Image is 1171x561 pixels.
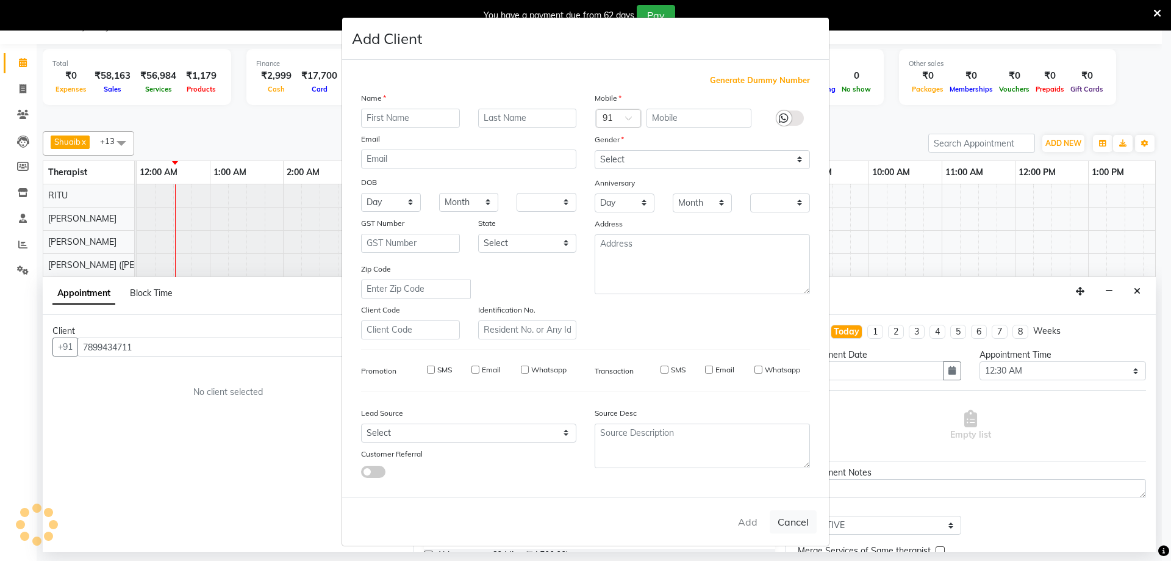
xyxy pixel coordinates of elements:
[482,364,501,375] label: Email
[646,109,752,128] input: Mobile
[765,364,800,375] label: Whatsapp
[361,134,380,145] label: Email
[595,134,624,145] label: Gender
[361,218,404,229] label: GST Number
[361,109,460,128] input: First Name
[361,177,377,188] label: DOB
[361,366,396,377] label: Promotion
[361,305,400,316] label: Client Code
[361,150,576,168] input: Email
[531,364,567,375] label: Whatsapp
[710,74,810,87] span: Generate Dummy Number
[361,449,423,460] label: Customer Referral
[437,364,452,375] label: SMS
[478,320,577,339] input: Resident No. or Any Id
[595,178,635,189] label: Anniversary
[595,366,634,377] label: Transaction
[595,93,621,104] label: Mobile
[715,364,734,375] label: Email
[770,510,817,534] button: Cancel
[478,218,496,229] label: State
[478,109,577,128] input: Last Name
[361,320,460,339] input: Client Code
[361,234,460,253] input: GST Number
[352,27,422,49] h4: Add Client
[361,93,386,104] label: Name
[361,264,391,275] label: Zip Code
[671,364,686,375] label: SMS
[595,408,637,419] label: Source Desc
[478,305,535,316] label: Identification No.
[361,280,471,299] input: Enter Zip Code
[361,408,403,419] label: Lead Source
[595,219,623,230] label: Address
